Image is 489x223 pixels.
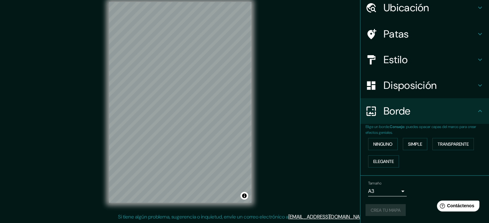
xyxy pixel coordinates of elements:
font: Transparente [438,141,469,147]
font: A3 [368,188,374,194]
canvas: Mapa [109,2,251,203]
font: Simple [408,141,422,147]
font: Elige un borde. [366,124,390,129]
font: Si tiene algún problema, sugerencia o inquietud, envíe un correo electrónico a [118,213,288,220]
font: Ubicación [384,1,429,14]
font: Tamaño [368,181,381,186]
font: : puedes opacar capas del marco para crear efectos geniales. [366,124,476,135]
font: Patas [384,27,409,41]
button: Ninguno [368,138,398,150]
div: Disposición [360,73,489,98]
button: Transparente [432,138,474,150]
button: Activar o desactivar atribución [240,192,248,200]
div: A3 [368,186,407,196]
button: Simple [403,138,427,150]
a: [EMAIL_ADDRESS][DOMAIN_NAME] [288,213,368,220]
font: Borde [384,104,411,118]
div: Borde [360,98,489,124]
button: Elegante [368,155,399,167]
font: Estilo [384,53,408,66]
div: Patas [360,21,489,47]
font: Disposición [384,79,437,92]
div: Estilo [360,47,489,73]
font: Elegante [373,159,394,164]
font: Consejo [390,124,404,129]
font: Ninguno [373,141,393,147]
iframe: Lanzador de widgets de ayuda [432,198,482,216]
